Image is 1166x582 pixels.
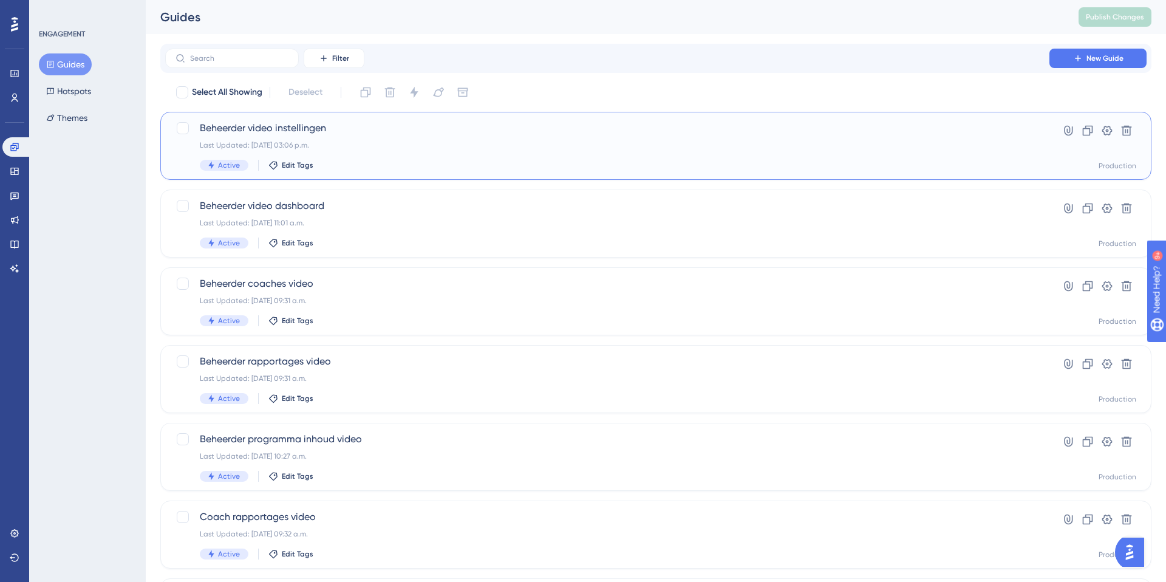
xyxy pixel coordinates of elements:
div: Production [1099,317,1136,326]
div: Guides [160,9,1048,26]
span: Coach rapportages video [200,510,1015,524]
button: Publish Changes [1079,7,1151,27]
span: Publish Changes [1086,12,1144,22]
span: Select All Showing [192,85,262,100]
input: Search [190,54,288,63]
span: Edit Tags [282,238,313,248]
button: New Guide [1049,49,1147,68]
span: Edit Tags [282,394,313,403]
button: Themes [39,107,95,129]
span: Deselect [288,85,322,100]
button: Edit Tags [268,160,313,170]
span: Edit Tags [282,316,313,326]
button: Deselect [278,81,333,103]
span: Edit Tags [282,549,313,559]
span: Beheerder rapportages video [200,354,1015,369]
div: ENGAGEMENT [39,29,85,39]
button: Filter [304,49,364,68]
span: Active [218,238,240,248]
div: Last Updated: [DATE] 09:31 a.m. [200,296,1015,306]
span: Filter [332,53,349,63]
button: Edit Tags [268,549,313,559]
span: Active [218,471,240,481]
button: Edit Tags [268,394,313,403]
div: Production [1099,239,1136,248]
span: Active [218,316,240,326]
div: Production [1099,550,1136,560]
span: Active [218,549,240,559]
div: 9+ [83,6,90,16]
div: Last Updated: [DATE] 11:01 a.m. [200,218,1015,228]
div: Last Updated: [DATE] 09:31 a.m. [200,374,1015,383]
span: Beheerder video instellingen [200,121,1015,135]
span: Beheerder video dashboard [200,199,1015,213]
span: Active [218,394,240,403]
span: New Guide [1086,53,1123,63]
div: Production [1099,472,1136,482]
span: Edit Tags [282,471,313,481]
button: Guides [39,53,92,75]
span: Edit Tags [282,160,313,170]
span: Beheerder coaches video [200,276,1015,291]
div: Last Updated: [DATE] 10:27 a.m. [200,451,1015,461]
iframe: UserGuiding AI Assistant Launcher [1115,534,1151,570]
div: Last Updated: [DATE] 09:32 a.m. [200,529,1015,539]
button: Hotspots [39,80,98,102]
span: Beheerder programma inhoud video [200,432,1015,447]
div: Production [1099,161,1136,171]
button: Edit Tags [268,316,313,326]
div: Last Updated: [DATE] 03:06 p.m. [200,140,1015,150]
span: Need Help? [29,3,76,18]
span: Active [218,160,240,170]
button: Edit Tags [268,238,313,248]
button: Edit Tags [268,471,313,481]
div: Production [1099,394,1136,404]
